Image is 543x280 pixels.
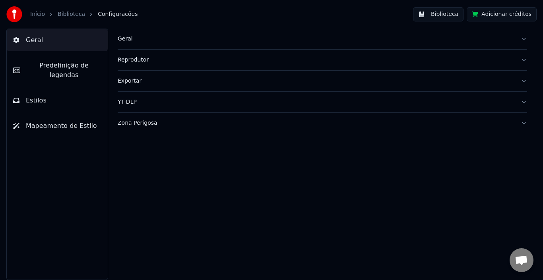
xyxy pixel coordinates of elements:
div: YT-DLP [118,98,514,106]
div: Bate-papo aberto [510,248,533,272]
span: Geral [26,35,43,45]
button: Geral [118,29,527,49]
button: YT-DLP [118,92,527,112]
span: Estilos [26,96,47,105]
div: Reprodutor [118,56,514,64]
button: Reprodutor [118,50,527,70]
div: Geral [118,35,514,43]
span: Configurações [98,10,138,18]
button: Geral [7,29,108,51]
button: Exportar [118,71,527,91]
span: Predefinição de legendas [27,61,101,80]
div: Zona Perigosa [118,119,514,127]
span: Mapeamento de Estilo [26,121,97,131]
a: Biblioteca [58,10,85,18]
a: Início [30,10,45,18]
div: Exportar [118,77,514,85]
nav: breadcrumb [30,10,138,18]
img: youka [6,6,22,22]
button: Predefinição de legendas [7,54,108,86]
button: Estilos [7,89,108,112]
button: Mapeamento de Estilo [7,115,108,137]
button: Adicionar créditos [467,7,537,21]
button: Biblioteca [413,7,463,21]
button: Zona Perigosa [118,113,527,133]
